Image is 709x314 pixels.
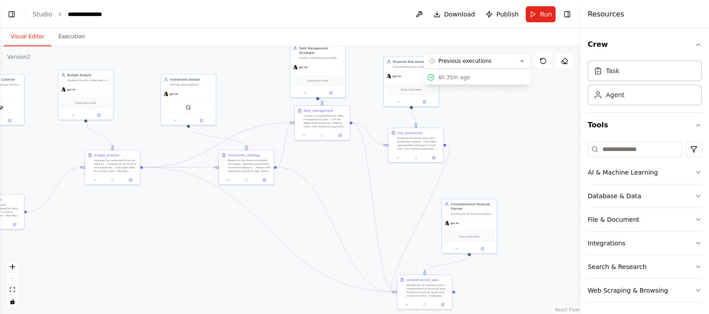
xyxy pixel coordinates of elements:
div: investment_strategy [228,153,260,158]
div: risk_assessment [397,131,423,135]
g: Edge from 1ce9daf3-b0fd-4810-8dc9-14c8659d3582 to cee722b2-74c2-432d-bf59-61c5c09eb3bc [186,127,249,147]
span: Drop tools here [401,87,421,92]
button: toggle interactivity [7,296,18,307]
div: Agent [606,90,624,99]
div: Provide personalized investment recommendations based on risk tolerance and financial goals [170,83,213,86]
button: No output available [103,177,122,183]
div: Budget AnalystAnalyze income, expenses, and spending patterns to create detailed budget insightsg... [58,70,114,120]
div: Create comprehensive debt repayment strategies and consolidation recommendations [299,56,342,60]
span: Drop tools here [459,234,479,239]
button: Search & Research [588,255,702,278]
button: 4h 35m ago [424,70,531,85]
button: Open in side panel [318,90,344,96]
button: File & Document [588,208,702,231]
div: Tools [588,138,702,310]
g: Edge from 3f35f51f-9ea6-4cf6-84a8-b9e848d8403c to 7320520a-5c96-405d-8a43-781fb3052645 [423,256,472,272]
button: Tools [588,113,702,138]
span: gpt-4o [392,74,401,78]
button: Open in side panel [7,222,22,227]
span: Drop tools here [307,78,328,83]
div: budget_analysis [94,153,120,158]
img: SerpApiGoogleSearchTool [186,105,191,110]
button: Open in side panel [257,177,272,183]
div: Synthesize all analysis into a comprehensive financial plan: - Prioritize financial goals and cre... [406,283,449,298]
g: Edge from 82b1713b-fd82-4392-9ed2-f9e4f316eaee to 82ef07e3-f4d8-4c88-9805-c08a7bc5470b [316,95,325,103]
div: Crew [588,57,702,112]
span: gpt-4o [169,92,178,96]
span: gpt-4o [67,88,76,91]
button: Open in side panel [333,133,348,138]
div: Synthesize all financial analysis into a comprehensive, actionable financial plan [451,212,494,216]
button: Open in side panel [87,113,112,118]
g: Edge from 4f4300a2-63cf-4012-81ea-7914ef132cf0 to cee722b2-74c2-432d-bf59-61c5c09eb3bc [143,165,216,170]
div: debt_management [304,109,333,113]
button: Open in side panel [470,246,495,252]
g: Edge from 82ef07e3-f4d8-4c88-9805-c08a7bc5470b to 7320520a-5c96-405d-8a43-781fb3052645 [353,121,395,294]
g: Edge from 24bd39a8-315e-44a3-9a9a-024f928392af to 4f4300a2-63cf-4012-81ea-7914ef132cf0 [27,165,82,214]
g: Edge from cee722b2-74c2-432d-bf59-61c5c09eb3bc to 82ef07e3-f4d8-4c88-9805-c08a7bc5470b [277,121,292,170]
button: Open in side panel [123,177,138,183]
div: Create a comprehensive debt management plan: - List all debts with balances, interest rates, and ... [304,114,347,128]
button: Previous executions [424,53,531,69]
button: Crew [588,32,702,57]
button: Open in side panel [426,155,441,160]
div: investment_strategyBased on the financial profile and goals, develop investment recommendations: ... [218,150,274,185]
div: risk_assessmentEvaluate financial risks and protection needs: - Calculate appropriate emergency f... [388,128,444,163]
button: Publish [482,6,522,22]
div: Financial Risk AssessorEvaluate financial risks and recommend appropriate insurance and emergency... [383,57,439,107]
span: Publish [496,10,519,19]
div: Comprehensive Financial PlannerSynthesize all financial analysis into a comprehensive, actionable... [441,199,497,254]
span: Drop tools here [75,101,96,105]
g: Edge from 3460ee67-2290-4b79-966d-8fade9d82f1f to 4f4300a2-63cf-4012-81ea-7914ef132cf0 [84,122,115,147]
button: fit view [7,284,18,296]
g: Edge from 4f4300a2-63cf-4012-81ea-7914ef132cf0 to 7320520a-5c96-405d-8a43-781fb3052645 [143,165,395,294]
nav: breadcrumb [33,10,112,19]
div: Budget Analyst [67,73,111,77]
div: Based on the financial profile and goals, develop investment recommendations: - Assess risk toler... [228,159,271,173]
g: Edge from 823e1cec-59e1-45d2-9631-13da7ec0bc55 to 9049c2f5-5dde-420a-a5d2-385f68632060 [409,109,418,125]
span: gpt-4o [299,65,308,69]
div: Financial Risk Assessor [393,60,436,64]
div: Task [606,66,619,75]
button: Database & Data [588,184,702,208]
div: Search & Research [588,262,647,271]
div: Investment Advisor [170,77,213,82]
div: Integrations [588,239,625,248]
div: Investment AdvisorProvide personalized investment recommendations based on risk tolerance and fin... [161,74,216,126]
div: comprehensive_plan [406,278,438,282]
button: Web Scraping & Browsing [588,279,702,302]
div: Debt Management Strategist [299,46,342,55]
div: debt_managementCreate a comprehensive debt management plan: - List all debts with balances, inter... [294,106,350,141]
g: Edge from 4f4300a2-63cf-4012-81ea-7914ef132cf0 to 82ef07e3-f4d8-4c88-9805-c08a7bc5470b [143,121,292,170]
span: Run [540,10,552,19]
button: Open in side panel [189,118,214,123]
button: Execution [51,28,92,46]
g: Edge from cee722b2-74c2-432d-bf59-61c5c09eb3bc to 7320520a-5c96-405d-8a43-781fb3052645 [277,165,395,294]
div: Debt Management StrategistCreate comprehensive debt repayment strategies and consolidation recomm... [290,43,346,98]
button: AI & Machine Learning [588,161,702,184]
button: zoom in [7,261,18,273]
button: Visual Editor [4,28,51,46]
button: Open in side panel [412,99,437,105]
button: Download [430,6,479,22]
button: No output available [406,155,425,160]
div: 4h 35m ago [438,74,527,81]
span: gpt-4o [450,221,459,225]
span: Previous executions [438,57,491,65]
div: Database & Data [588,192,641,200]
div: Comprehensive Financial Planner [451,202,494,211]
div: Analyse the collected financial data to: - Categorize all income and expenses - Calculate debt-to... [94,159,137,173]
div: Evaluate financial risks and recommend appropriate insurance and emergency fund strategies [393,65,436,69]
button: Open in side panel [435,302,450,307]
g: Edge from 9049c2f5-5dde-420a-a5d2-385f68632060 to 7320520a-5c96-405d-8a43-781fb3052645 [390,143,450,294]
a: Studio [33,11,53,18]
div: Analyze income, expenses, and spending patterns to create detailed budget insights [67,78,111,82]
div: comprehensive_planSynthesize all analysis into a comprehensive financial plan: - Prioritize finan... [397,275,453,310]
button: No output available [313,133,331,138]
g: Edge from 82ef07e3-f4d8-4c88-9805-c08a7bc5470b to 9049c2f5-5dde-420a-a5d2-385f68632060 [353,121,386,147]
button: Integrations [588,232,702,255]
button: Run [526,6,556,22]
button: Hide right sidebar [561,8,573,20]
a: React Flow attribution [555,307,579,312]
span: Download [444,10,475,19]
